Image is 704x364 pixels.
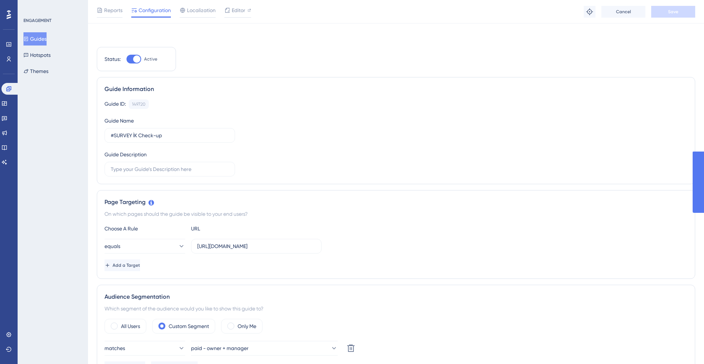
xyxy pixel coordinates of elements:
[104,292,687,301] div: Audience Segmentation
[104,242,120,251] span: equals
[111,131,229,139] input: Type your Guide’s Name here
[23,32,47,45] button: Guides
[191,224,272,233] div: URL
[104,210,687,218] div: On which pages should the guide be visible to your end users?
[104,150,147,159] div: Guide Description
[169,322,209,331] label: Custom Segment
[104,304,687,313] div: Which segment of the audience would you like to show this guide to?
[238,322,256,331] label: Only Me
[113,262,140,268] span: Add a Target
[191,341,338,356] button: paid - owner + manager
[651,6,695,18] button: Save
[104,239,185,254] button: equals
[616,9,631,15] span: Cancel
[111,165,229,173] input: Type your Guide’s Description here
[104,55,121,63] div: Status:
[104,85,687,94] div: Guide Information
[139,6,171,15] span: Configuration
[104,198,687,207] div: Page Targeting
[601,6,645,18] button: Cancel
[232,6,245,15] span: Editor
[23,18,51,23] div: ENGAGEMENT
[104,259,140,271] button: Add a Target
[104,344,125,353] span: matches
[104,116,134,125] div: Guide Name
[187,6,216,15] span: Localization
[197,242,315,250] input: yourwebsite.com/path
[104,224,185,233] div: Choose A Rule
[23,65,48,78] button: Themes
[104,341,185,356] button: matches
[104,99,126,109] div: Guide ID:
[121,322,140,331] label: All Users
[23,48,51,62] button: Hotspots
[673,335,695,357] iframe: UserGuiding AI Assistant Launcher
[191,344,249,353] span: paid - owner + manager
[668,9,678,15] span: Save
[132,101,146,107] div: 149720
[144,56,157,62] span: Active
[104,6,122,15] span: Reports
